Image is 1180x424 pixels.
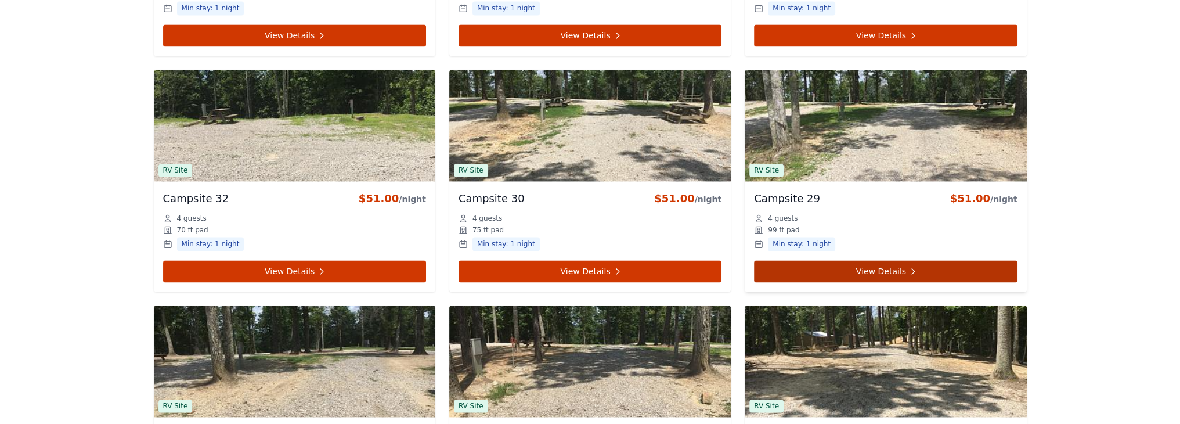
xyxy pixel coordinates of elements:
[154,70,435,181] img: Campsite 32
[754,24,1017,46] a: View Details
[654,191,721,207] div: $51.00
[154,306,435,417] img: Campsite 27
[695,195,722,204] span: /night
[359,191,426,207] div: $51.00
[459,191,525,207] h3: Campsite 30
[459,24,721,46] a: View Details
[449,70,731,181] img: Campsite 30
[454,400,488,412] span: RV Site
[749,164,784,177] span: RV Site
[472,1,540,15] span: Min stay: 1 night
[768,237,835,251] span: Min stay: 1 night
[472,225,504,235] span: 75 ft pad
[472,237,540,251] span: Min stay: 1 night
[768,225,799,235] span: 99 ft pad
[754,260,1017,282] a: View Details
[768,214,798,223] span: 4 guests
[459,260,721,282] a: View Details
[177,1,244,15] span: Min stay: 1 night
[163,191,229,207] h3: Campsite 32
[163,24,426,46] a: View Details
[177,214,207,223] span: 4 guests
[177,237,244,251] span: Min stay: 1 night
[472,214,502,223] span: 4 guests
[990,195,1017,204] span: /night
[745,70,1026,181] img: Campsite 29
[754,191,820,207] h3: Campsite 29
[177,225,208,235] span: 70 ft pad
[454,164,488,177] span: RV Site
[745,306,1026,417] img: Campsite 25
[768,1,835,15] span: Min stay: 1 night
[399,195,426,204] span: /night
[449,306,731,417] img: Campsite 26
[163,260,426,282] a: View Details
[158,400,193,412] span: RV Site
[749,400,784,412] span: RV Site
[158,164,193,177] span: RV Site
[950,191,1017,207] div: $51.00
